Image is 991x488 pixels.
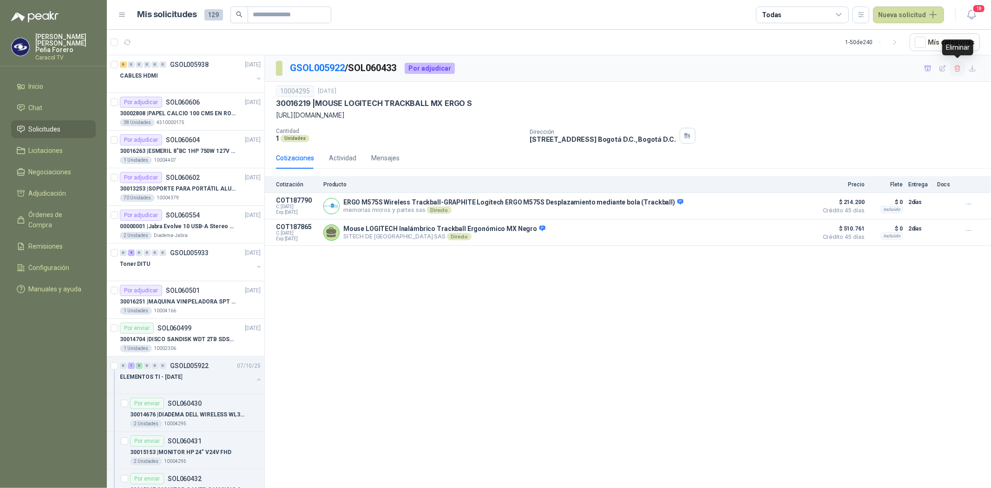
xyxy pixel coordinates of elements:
a: Por adjudicarSOL060554[DATE] 00000001 |Jabra Evolve 10 USB-A Stereo HSC2002 UnidadesDiadema-Jabra [107,206,264,244]
p: 30014704 | DISCO SANDISK WDT 2TB SDSSDE61-2T00-G25 [120,335,236,344]
p: 1 [276,134,279,142]
p: [DATE] [245,98,261,107]
div: Unidades [281,135,309,142]
button: Nueva solicitud [873,7,944,23]
div: 0 [159,250,166,256]
div: 0 [136,250,143,256]
p: ELEMENTOS TI - [DATE] [120,373,182,382]
div: 0 [144,61,151,68]
div: 2 Unidades [130,420,162,428]
div: 70 Unidades [120,194,155,202]
div: Por adjudicar [120,172,162,183]
a: Por adjudicarSOL060501[DATE] 30016251 |MAQUINA VINIPELADORA SPT M 10 – 501 Unidades10004166 [107,281,264,319]
div: 1 [128,363,135,369]
span: Crédito 45 días [818,234,865,240]
div: Por adjudicar [120,134,162,145]
a: Negociaciones [11,163,96,181]
div: Por adjudicar [120,210,162,221]
p: SOL060602 [166,174,200,181]
div: Eliminar [942,40,973,55]
p: 30002808 | PAPEL CALCIO 100 CMS EN ROLLO DE 100 GR [120,109,236,118]
p: Dirección [530,129,676,135]
p: 10004295 [164,420,186,428]
p: SOL060501 [166,287,200,294]
span: C: [DATE] [276,231,318,236]
a: Configuración [11,259,96,277]
div: Por adjudicar [120,97,162,108]
p: [DATE] [245,249,261,257]
h1: Mis solicitudes [138,8,197,21]
span: 129 [204,9,223,20]
div: Por enviar [130,473,164,484]
div: Cotizaciones [276,153,314,163]
a: Remisiones [11,237,96,255]
p: SOL060499 [158,325,191,331]
p: 07/10/25 [237,362,261,370]
span: Crédito 45 días [818,208,865,213]
div: Directo [427,206,452,214]
p: [DATE] [245,211,261,220]
div: 2 Unidades [130,458,162,465]
span: C: [DATE] [276,204,318,210]
p: 2 días [908,223,932,234]
a: Adjudicación [11,185,96,202]
p: memorias micros y partes sas [343,206,683,214]
span: search [236,11,243,18]
p: GSOL005933 [170,250,209,256]
div: 4 [128,250,135,256]
p: Docs [937,181,956,188]
div: 1 Unidades [120,157,152,164]
a: Solicitudes [11,120,96,138]
a: Licitaciones [11,142,96,159]
p: [DATE] [318,87,336,96]
div: Por enviar [130,398,164,409]
p: SOL060604 [166,137,200,143]
p: SOL060431 [168,438,202,444]
span: Chat [29,103,43,113]
p: Producto [323,181,813,188]
p: 10004166 [154,307,176,315]
p: GSOL005922 [170,363,209,369]
div: 0 [151,363,158,369]
a: 6 0 0 0 0 0 GSOL005938[DATE] CABLES HDMI [120,59,263,89]
div: 0 [120,250,127,256]
p: [PERSON_NAME] [PERSON_NAME] Peña Forero [35,33,96,53]
span: Exp: [DATE] [276,210,318,215]
p: 10004295 [164,458,186,465]
p: Mouse LOGITECH Inalámbrico Trackball Ergonómico MX Negro [343,225,545,233]
p: / SOL060433 [290,61,397,75]
p: 2 días [908,197,932,208]
div: 0 [159,61,166,68]
p: Caracol TV [35,55,96,60]
p: SOL060606 [166,99,200,106]
p: 30016263 | ESMERIL 8"BC 1HP 750W 127V 3450RPM URREA [120,147,236,156]
p: 10004379 [157,194,179,202]
p: Entrega [908,181,932,188]
p: ERGO M575S Wireless Trackball-GRAPHITE Logitech ERGO M575S Desplazamiento mediante bola (Trackball) [343,198,683,207]
p: Diadema-Jabra [154,232,188,239]
div: 38 Unidades [120,119,155,126]
p: 30016219 | MOUSE LOGITECH TRACKBALL MX ERGO S [276,99,472,108]
img: Company Logo [12,38,29,56]
div: 0 [136,61,143,68]
p: [DATE] [245,173,261,182]
p: [DATE] [245,324,261,333]
div: 0 [151,250,158,256]
a: GSOL005922 [290,62,345,73]
div: 0 [151,61,158,68]
div: 10004295 [276,86,314,97]
span: $ 510.761 [818,223,865,234]
button: 18 [963,7,980,23]
div: Actividad [329,153,356,163]
div: 6 [120,61,127,68]
p: 30014676 | DIADEMA DELL WIRELESS WL3024 [130,410,246,419]
a: Chat [11,99,96,117]
span: Remisiones [29,241,63,251]
span: 18 [972,4,985,13]
div: Por adjudicar [405,63,455,74]
p: SITECH DE [GEOGRAPHIC_DATA] SAS [343,233,545,240]
div: Incluido [881,232,903,240]
span: Solicitudes [29,124,61,134]
p: Cotización [276,181,318,188]
span: Órdenes de Compra [29,210,87,230]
